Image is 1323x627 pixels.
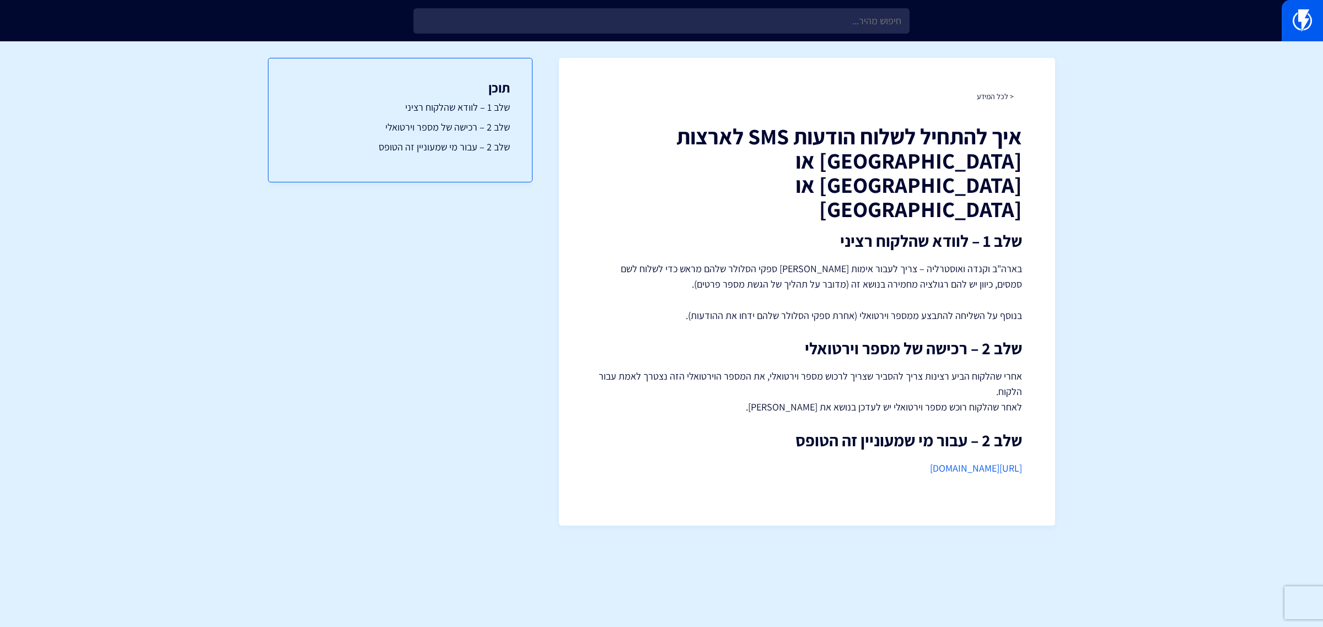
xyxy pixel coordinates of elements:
[592,124,1022,221] h1: איך להתחיל לשלוח הודעות SMS לארצות [GEOGRAPHIC_DATA] או [GEOGRAPHIC_DATA] או [GEOGRAPHIC_DATA]
[592,309,1022,323] p: בנוסף על השליחה להתבצע ממספר וירטואלי (אחרת ספקי הסלולר שלהם ידחו את ההודעות).
[592,369,1022,415] p: אחרי שהלקוח הביע רצינות צריך להסביר שצריך לרכוש מספר וירטואלי, את המספר הוירטואלי הזה נצטרך לאמת ...
[592,339,1022,358] h2: שלב 2 – רכישה של מספר וירטואלי
[977,91,1014,101] a: < לכל המידע
[592,232,1022,250] h2: שלב 1 – לוודא שהלקוח רציני
[291,100,510,115] a: שלב 1 – לוודא שהלקוח רציני
[291,80,510,95] h3: תוכן
[930,462,1022,474] a: [URL][DOMAIN_NAME]
[291,120,510,134] a: שלב 2 – רכישה של מספר וירטואלי
[413,8,910,34] input: חיפוש מהיר...
[592,431,1022,450] h2: שלב 2 – עבור מי שמעוניין זה הטופס
[291,140,510,154] a: שלב 2 – עבור מי שמעוניין זה הטופס
[592,261,1022,292] p: בארה"ב וקנדה ואוסטרליה – צריך לעבור אימות [PERSON_NAME] ספקי הסלולר שלהם מראש כדי לשלוח לשם סמסים...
